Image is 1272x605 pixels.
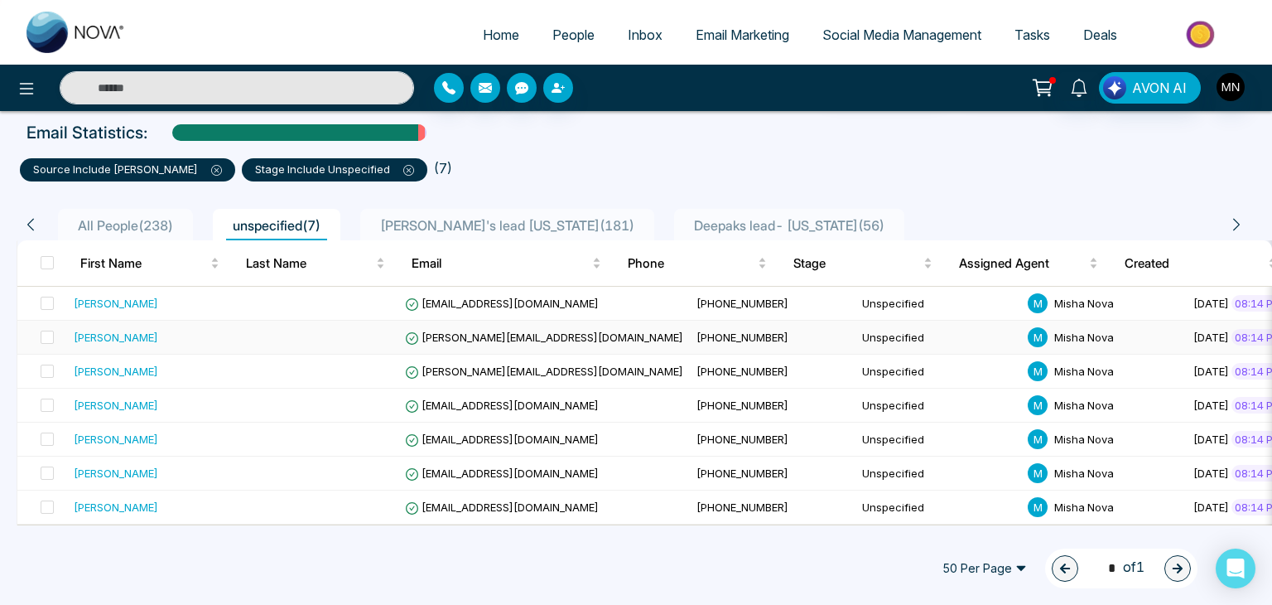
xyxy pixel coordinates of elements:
[74,329,158,346] div: [PERSON_NAME]
[246,254,373,273] span: Last Name
[466,19,536,51] a: Home
[628,27,662,43] span: Inbox
[26,120,147,145] p: Email Statistics:
[1125,254,1265,273] span: Created
[780,240,946,287] th: Stage
[1098,557,1144,579] span: of 1
[1028,395,1048,415] span: M
[1142,16,1262,53] img: Market-place.gif
[71,217,180,234] span: All People ( 238 )
[1028,429,1048,449] span: M
[1193,501,1229,514] span: [DATE]
[696,433,788,446] span: [PHONE_NUMBER]
[998,19,1067,51] a: Tasks
[80,254,207,273] span: First Name
[1193,467,1229,480] span: [DATE]
[793,254,920,273] span: Stage
[405,399,599,412] span: [EMAIL_ADDRESS][DOMAIN_NAME]
[1014,27,1050,43] span: Tasks
[74,499,158,515] div: [PERSON_NAME]
[696,365,788,378] span: [PHONE_NUMBER]
[1028,293,1048,313] span: M
[1028,497,1048,517] span: M
[855,355,1021,389] td: Unspecified
[687,217,891,234] span: Deepaks lead- [US_STATE] ( 56 )
[552,27,595,43] span: People
[959,254,1086,273] span: Assigned Agent
[1054,467,1114,480] span: Misha Nova
[855,423,1021,457] td: Unspecified
[74,431,158,448] div: [PERSON_NAME]
[855,389,1021,423] td: Unspecified
[855,287,1021,321] td: Unspecified
[405,365,683,378] span: [PERSON_NAME][EMAIL_ADDRESS][DOMAIN_NAME]
[1099,72,1201,104] button: AVON AI
[1193,297,1229,310] span: [DATE]
[398,240,614,287] th: Email
[434,158,452,178] li: ( 7 )
[1054,331,1114,344] span: Misha Nova
[74,295,158,312] div: [PERSON_NAME]
[405,297,599,310] span: [EMAIL_ADDRESS][DOMAIN_NAME]
[696,501,788,514] span: [PHONE_NUMBER]
[946,240,1111,287] th: Assigned Agent
[33,162,222,178] p: source include [PERSON_NAME]
[405,501,599,514] span: [EMAIL_ADDRESS][DOMAIN_NAME]
[1217,73,1245,101] img: User Avatar
[931,555,1038,582] span: 50 Per Page
[1083,27,1117,43] span: Deals
[1028,361,1048,381] span: M
[405,467,599,480] span: [EMAIL_ADDRESS][DOMAIN_NAME]
[1132,78,1187,98] span: AVON AI
[628,254,754,273] span: Phone
[611,19,679,51] a: Inbox
[1054,433,1114,446] span: Misha Nova
[373,217,641,234] span: [PERSON_NAME]'s lead [US_STATE] ( 181 )
[696,297,788,310] span: [PHONE_NUMBER]
[536,19,611,51] a: People
[855,321,1021,355] td: Unspecified
[1054,365,1114,378] span: Misha Nova
[855,457,1021,491] td: Unspecified
[483,27,519,43] span: Home
[614,240,780,287] th: Phone
[1216,549,1255,588] div: Open Intercom Messenger
[696,331,788,344] span: [PHONE_NUMBER]
[74,465,158,482] div: [PERSON_NAME]
[226,217,327,234] span: unspecified ( 7 )
[405,331,683,344] span: [PERSON_NAME][EMAIL_ADDRESS][DOMAIN_NAME]
[696,467,788,480] span: [PHONE_NUMBER]
[822,27,981,43] span: Social Media Management
[74,397,158,414] div: [PERSON_NAME]
[412,254,589,273] span: Email
[806,19,998,51] a: Social Media Management
[1103,76,1126,99] img: Lead Flow
[1054,297,1114,310] span: Misha Nova
[1193,331,1229,344] span: [DATE]
[1193,433,1229,446] span: [DATE]
[255,162,414,178] p: stage include Unspecified
[679,19,806,51] a: Email Marketing
[74,363,158,380] div: [PERSON_NAME]
[233,240,398,287] th: Last Name
[26,12,126,53] img: Nova CRM Logo
[1054,399,1114,412] span: Misha Nova
[696,27,789,43] span: Email Marketing
[1067,19,1134,51] a: Deals
[855,491,1021,525] td: Unspecified
[67,240,233,287] th: First Name
[405,433,599,446] span: [EMAIL_ADDRESS][DOMAIN_NAME]
[696,399,788,412] span: [PHONE_NUMBER]
[1193,399,1229,412] span: [DATE]
[1028,463,1048,483] span: M
[1028,327,1048,347] span: M
[1054,501,1114,514] span: Misha Nova
[1193,365,1229,378] span: [DATE]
